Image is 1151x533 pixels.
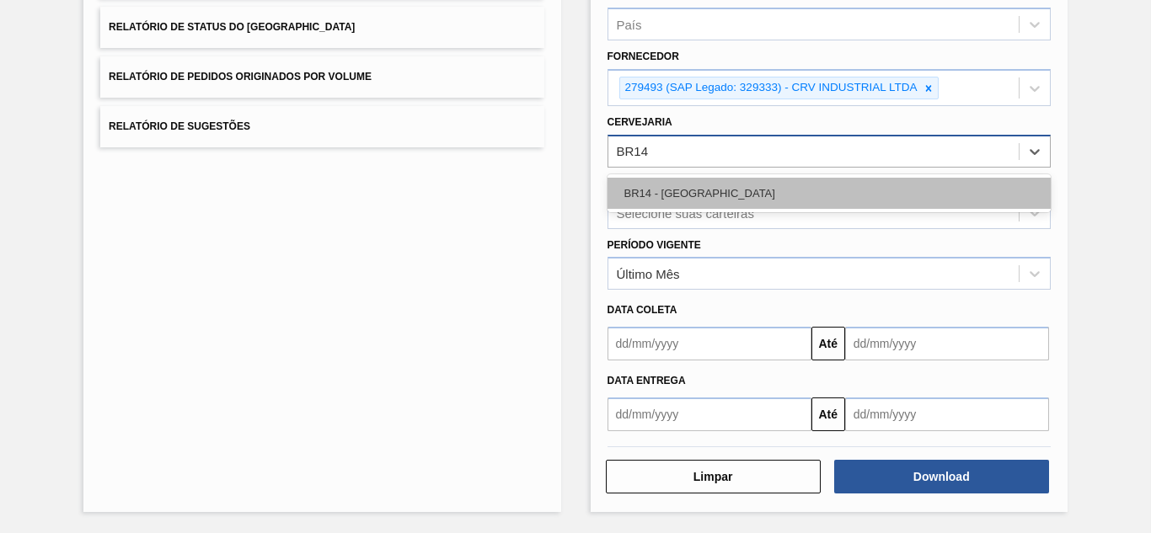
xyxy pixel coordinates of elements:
button: Download [834,460,1049,493]
span: Relatório de Pedidos Originados por Volume [109,71,372,83]
input: dd/mm/yyyy [845,327,1049,360]
input: dd/mm/yyyy [845,397,1049,431]
button: Limpar [606,460,821,493]
span: Relatório de Status do [GEOGRAPHIC_DATA] [109,21,355,33]
div: BR14 - [GEOGRAPHIC_DATA] [608,178,1051,209]
label: Cervejaria [608,116,672,128]
input: dd/mm/yyyy [608,327,811,360]
button: Relatório de Status do [GEOGRAPHIC_DATA] [100,7,543,48]
button: Relatório de Pedidos Originados por Volume [100,56,543,98]
div: País [617,18,642,32]
label: Fornecedor [608,51,679,62]
span: Relatório de Sugestões [109,120,250,132]
div: Selecione suas carteiras [617,205,754,220]
div: Último Mês [617,267,680,281]
button: Relatório de Sugestões [100,106,543,147]
span: Data coleta [608,304,677,316]
input: dd/mm/yyyy [608,397,811,431]
span: Data Entrega [608,375,686,386]
div: 279493 (SAP Legado: 329333) - CRV INDUSTRIAL LTDA [620,77,920,99]
button: Até [811,397,845,431]
button: Até [811,327,845,360]
label: Período Vigente [608,239,701,251]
